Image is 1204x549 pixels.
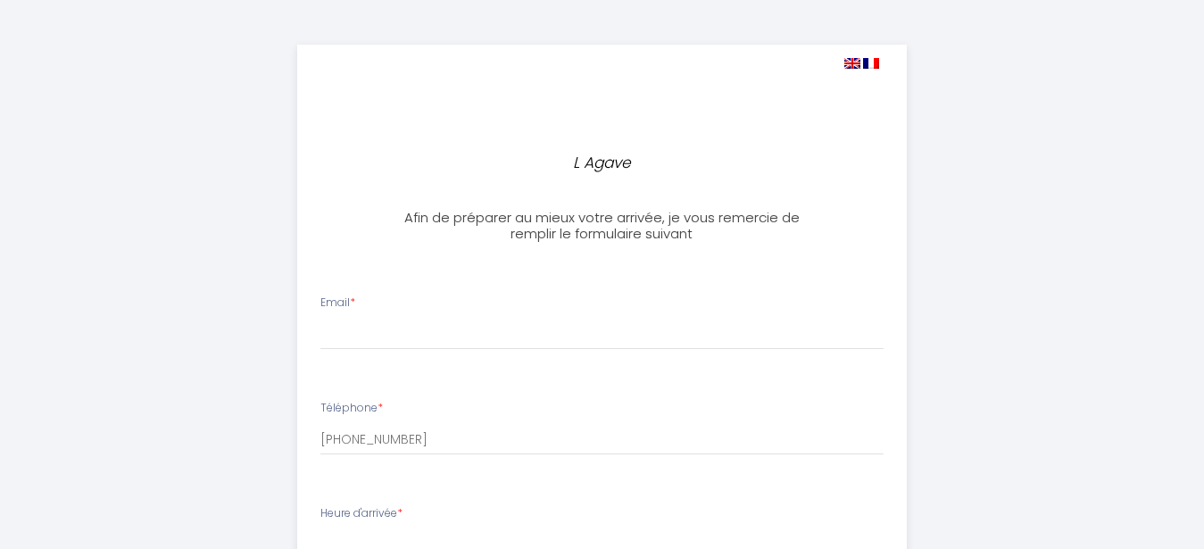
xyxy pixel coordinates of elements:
[411,151,793,175] p: L Agave
[320,295,355,312] label: Email
[844,58,860,69] img: en.png
[863,58,879,69] img: fr.png
[320,505,403,522] label: Heure d'arrivée
[403,210,801,242] h3: Afin de préparer au mieux votre arrivée, je vous remercie de remplir le formulaire suivant
[320,400,383,417] label: Téléphone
